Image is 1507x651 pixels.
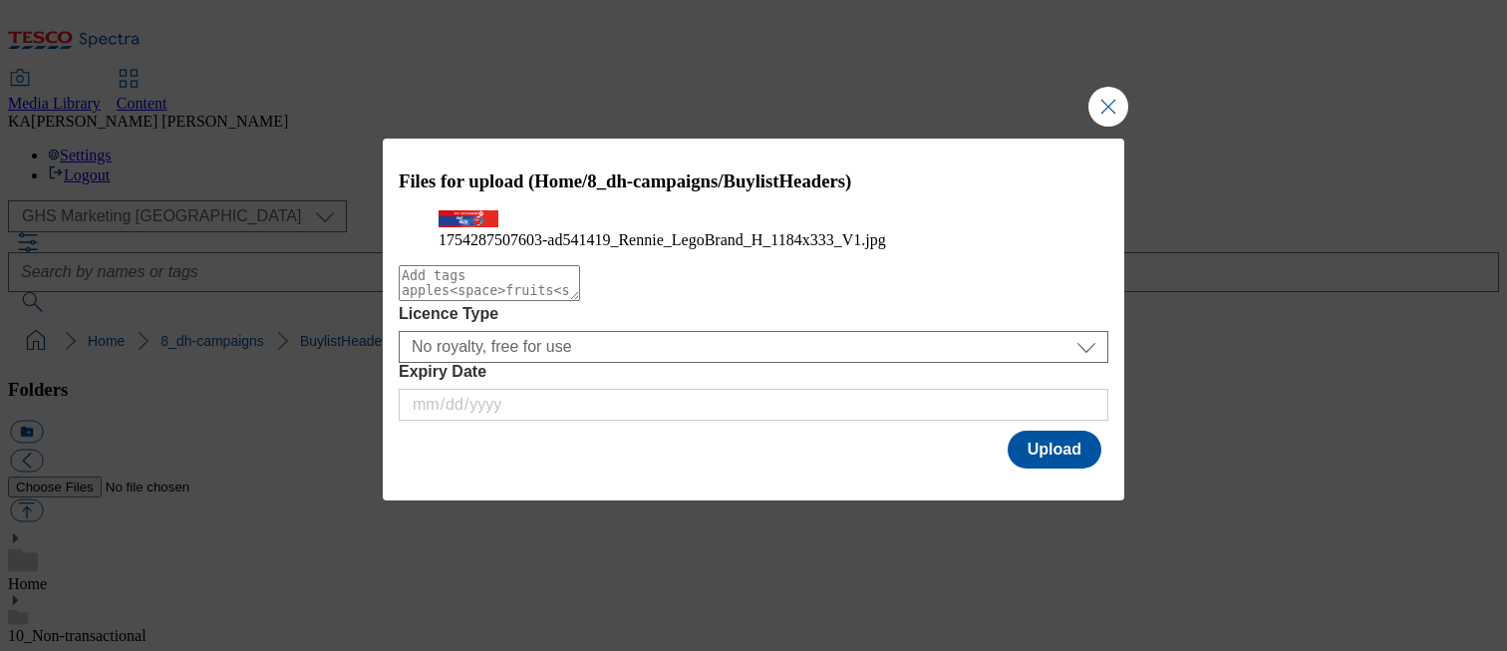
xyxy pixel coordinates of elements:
[383,139,1124,501] div: Modal
[399,170,1108,192] h3: Files for upload (Home/8_dh-campaigns/BuylistHeaders)
[439,210,498,227] img: preview
[399,363,1108,381] label: Expiry Date
[1088,87,1128,127] button: Close Modal
[399,305,1108,323] label: Licence Type
[439,231,1068,249] figcaption: 1754287507603-ad541419_Rennie_LegoBrand_H_1184x333_V1.jpg
[1008,431,1101,469] button: Upload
